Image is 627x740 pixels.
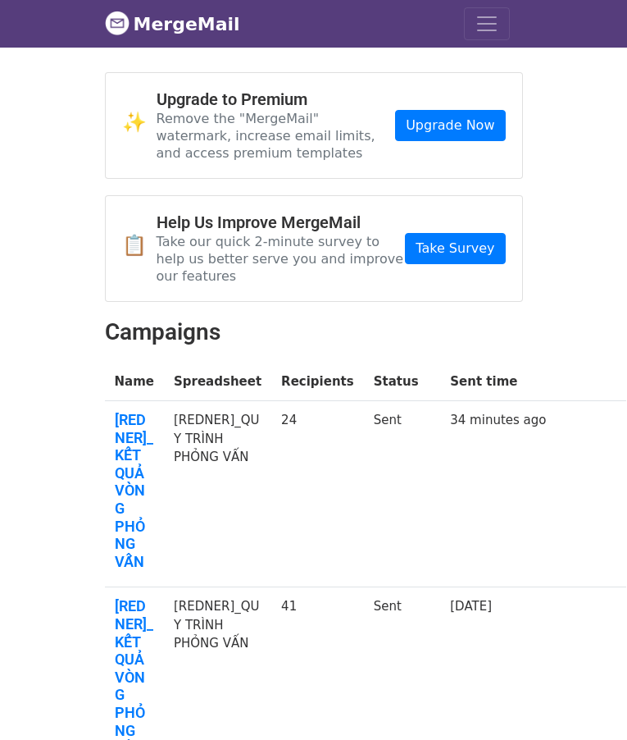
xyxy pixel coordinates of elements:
a: MergeMail [105,7,240,41]
p: Remove the "MergeMail" watermark, increase email limits, and access premium templates [157,110,396,162]
h4: Help Us Improve MergeMail [157,212,406,232]
button: Toggle navigation [464,7,510,40]
td: Sent [364,401,441,587]
a: [REDNER]_KẾT QUẢ VÒNG PHỎNG VẤN [115,411,154,570]
p: Take our quick 2-minute survey to help us better serve you and improve our features [157,233,406,285]
h4: Upgrade to Premium [157,89,396,109]
a: [DATE] [450,599,492,614]
span: ✨ [122,111,157,135]
img: MergeMail logo [105,11,129,35]
td: [REDNER]_QUY TRÌNH PHỎNG VẤN [164,401,271,587]
a: Take Survey [405,233,505,264]
th: Status [364,363,441,401]
h2: Campaigns [105,318,523,346]
th: Spreadsheet [164,363,271,401]
th: Recipients [271,363,364,401]
th: Name [105,363,164,401]
a: 34 minutes ago [450,413,546,427]
td: 24 [271,401,364,587]
span: 📋 [122,234,157,258]
a: Upgrade Now [395,110,505,141]
th: Sent time [440,363,556,401]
